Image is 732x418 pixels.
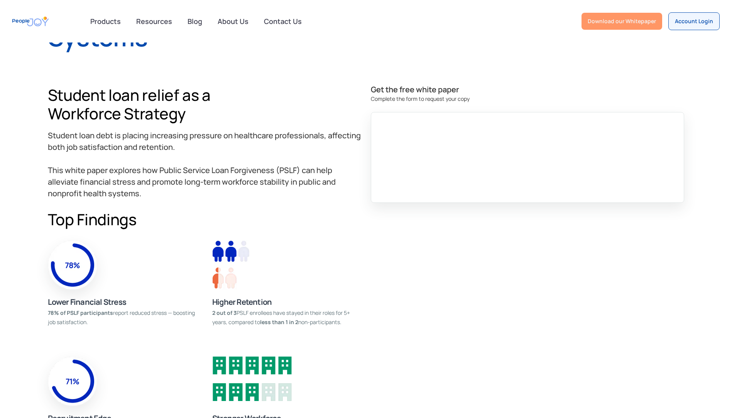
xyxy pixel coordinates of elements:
a: home [12,13,49,30]
strong: 2 out of 3 [212,309,237,316]
div: Complete the form to request your copy [371,95,685,103]
div: Account Login [675,17,713,25]
div: Lower Financial Stress [48,296,197,308]
div: Get the free white paper [371,86,685,93]
a: Resources [132,13,177,30]
a: Download our Whitepaper [582,13,662,30]
a: Account Login [668,12,720,30]
strong: 78% of PSLF participants [48,309,113,316]
h2: Student loan relief as a Workforce Strategy [48,86,362,123]
div: PSLF enrollees have stayed in their roles for 5+ years, compared to non-participants. [212,308,361,327]
div: Products [86,14,125,29]
div: Student loan debt is placing increasing pressure on healthcare professionals, affecting both job ... [48,130,362,199]
strong: less than 1 in 2 [260,318,298,326]
a: Blog [183,13,207,30]
div: Download our Whitepaper [588,17,656,25]
div: report reduced stress — boosting job satisfaction. [48,308,197,327]
a: About Us [213,13,253,30]
h3: Top findings [48,212,137,227]
a: Contact Us [259,13,306,30]
div: Higher Retention [212,296,361,308]
iframe: Form [371,112,684,203]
